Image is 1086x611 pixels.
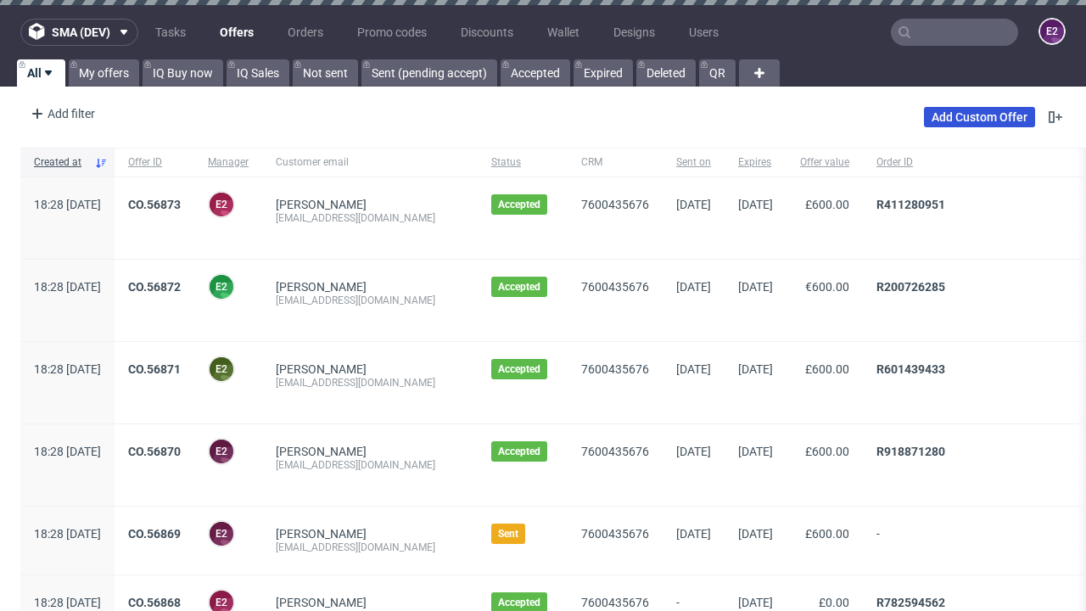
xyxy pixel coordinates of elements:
[581,155,649,170] span: CRM
[293,59,358,87] a: Not sent
[276,155,464,170] span: Customer email
[676,155,711,170] span: Sent on
[738,527,773,541] span: [DATE]
[676,527,711,541] span: [DATE]
[20,19,138,46] button: sma (dev)
[210,440,233,463] figcaption: e2
[805,527,849,541] span: £600.00
[676,362,711,376] span: [DATE]
[819,596,849,609] span: £0.00
[128,362,181,376] a: CO.56871
[805,280,849,294] span: €600.00
[1040,20,1064,43] figcaption: e2
[876,362,945,376] a: R601439433
[361,59,497,87] a: Sent (pending accept)
[498,362,540,376] span: Accepted
[210,193,233,216] figcaption: e2
[498,280,540,294] span: Accepted
[17,59,65,87] a: All
[876,280,945,294] a: R200726285
[738,445,773,458] span: [DATE]
[738,362,773,376] span: [DATE]
[52,26,110,38] span: sma (dev)
[34,362,101,376] span: 18:28 [DATE]
[876,198,945,211] a: R411280951
[679,19,729,46] a: Users
[581,445,649,458] a: 7600435676
[676,280,711,294] span: [DATE]
[498,527,518,541] span: Sent
[210,522,233,546] figcaption: e2
[276,198,367,211] a: [PERSON_NAME]
[451,19,523,46] a: Discounts
[276,362,367,376] a: [PERSON_NAME]
[738,280,773,294] span: [DATE]
[738,155,773,170] span: Expires
[69,59,139,87] a: My offers
[805,445,849,458] span: £600.00
[574,59,633,87] a: Expired
[34,280,101,294] span: 18:28 [DATE]
[128,445,181,458] a: CO.56870
[208,155,249,170] span: Manager
[34,198,101,211] span: 18:28 [DATE]
[924,107,1035,127] a: Add Custom Offer
[347,19,437,46] a: Promo codes
[581,280,649,294] a: 7600435676
[210,357,233,381] figcaption: e2
[498,445,540,458] span: Accepted
[491,155,554,170] span: Status
[277,19,333,46] a: Orders
[34,155,87,170] span: Created at
[581,596,649,609] a: 7600435676
[876,155,1060,170] span: Order ID
[876,445,945,458] a: R918871280
[128,596,181,609] a: CO.56868
[276,458,464,472] div: [EMAIL_ADDRESS][DOMAIN_NAME]
[276,541,464,554] div: [EMAIL_ADDRESS][DOMAIN_NAME]
[276,294,464,307] div: [EMAIL_ADDRESS][DOMAIN_NAME]
[636,59,696,87] a: Deleted
[603,19,665,46] a: Designs
[143,59,223,87] a: IQ Buy now
[34,527,101,541] span: 18:28 [DATE]
[581,362,649,376] a: 7600435676
[276,280,367,294] a: [PERSON_NAME]
[276,211,464,225] div: [EMAIL_ADDRESS][DOMAIN_NAME]
[581,527,649,541] a: 7600435676
[34,445,101,458] span: 18:28 [DATE]
[498,596,540,609] span: Accepted
[210,275,233,299] figcaption: e2
[876,527,1060,554] span: -
[128,280,181,294] a: CO.56872
[227,59,289,87] a: IQ Sales
[276,596,367,609] a: [PERSON_NAME]
[738,198,773,211] span: [DATE]
[537,19,590,46] a: Wallet
[276,376,464,390] div: [EMAIL_ADDRESS][DOMAIN_NAME]
[24,100,98,127] div: Add filter
[581,198,649,211] a: 7600435676
[676,445,711,458] span: [DATE]
[501,59,570,87] a: Accepted
[128,527,181,541] a: CO.56869
[876,596,945,609] a: R782594562
[498,198,540,211] span: Accepted
[800,155,849,170] span: Offer value
[805,198,849,211] span: £600.00
[805,362,849,376] span: £600.00
[145,19,196,46] a: Tasks
[128,198,181,211] a: CO.56873
[128,155,181,170] span: Offer ID
[699,59,736,87] a: QR
[738,596,773,609] span: [DATE]
[34,596,101,609] span: 18:28 [DATE]
[210,19,264,46] a: Offers
[276,527,367,541] a: [PERSON_NAME]
[276,445,367,458] a: [PERSON_NAME]
[676,198,711,211] span: [DATE]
